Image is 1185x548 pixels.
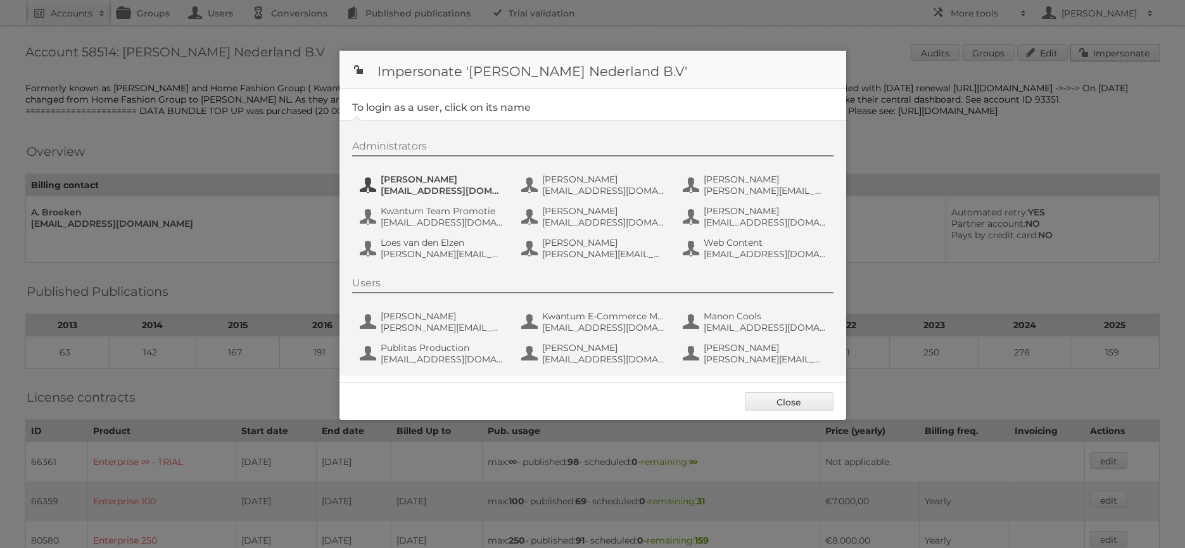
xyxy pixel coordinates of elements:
div: Administrators [352,140,833,156]
button: [PERSON_NAME] [EMAIL_ADDRESS][DOMAIN_NAME] [681,204,830,229]
span: [PERSON_NAME] [542,342,665,354]
h1: Impersonate '[PERSON_NAME] Nederland B.V' [339,51,846,89]
span: Kwantum E-Commerce Marketing [542,310,665,322]
button: Kwantum E-Commerce Marketing [EMAIL_ADDRESS][DOMAIN_NAME] [520,309,669,335]
button: [PERSON_NAME] [EMAIL_ADDRESS][DOMAIN_NAME] [358,172,507,198]
button: Loes van den Elzen [PERSON_NAME][EMAIL_ADDRESS][DOMAIN_NAME] [358,236,507,261]
button: [PERSON_NAME] [PERSON_NAME][EMAIL_ADDRESS][DOMAIN_NAME] [358,309,507,335]
span: [PERSON_NAME][EMAIL_ADDRESS][DOMAIN_NAME] [381,248,504,260]
span: Loes van den Elzen [381,237,504,248]
span: [PERSON_NAME][EMAIL_ADDRESS][DOMAIN_NAME] [704,185,827,196]
span: [EMAIL_ADDRESS][DOMAIN_NAME] [542,322,665,333]
button: [PERSON_NAME] [EMAIL_ADDRESS][DOMAIN_NAME] [520,204,669,229]
a: Close [745,392,833,411]
button: [PERSON_NAME] [PERSON_NAME][EMAIL_ADDRESS][DOMAIN_NAME] [520,236,669,261]
span: [EMAIL_ADDRESS][DOMAIN_NAME] [704,217,827,228]
button: Manon Cools [EMAIL_ADDRESS][DOMAIN_NAME] [681,309,830,335]
button: Publitas Production [EMAIL_ADDRESS][DOMAIN_NAME] [358,341,507,366]
span: Web Content [704,237,827,248]
span: [PERSON_NAME][EMAIL_ADDRESS][DOMAIN_NAME] [542,248,665,260]
button: Kwantum Team Promotie [EMAIL_ADDRESS][DOMAIN_NAME] [358,204,507,229]
span: Manon Cools [704,310,827,322]
legend: To login as a user, click on its name [352,101,531,113]
button: [PERSON_NAME] [PERSON_NAME][EMAIL_ADDRESS][DOMAIN_NAME] [681,341,830,366]
span: [EMAIL_ADDRESS][DOMAIN_NAME] [542,185,665,196]
span: [EMAIL_ADDRESS][DOMAIN_NAME] [381,217,504,228]
span: [PERSON_NAME][EMAIL_ADDRESS][DOMAIN_NAME] [704,354,827,365]
span: [PERSON_NAME] [704,174,827,185]
button: [PERSON_NAME] [EMAIL_ADDRESS][DOMAIN_NAME] [520,172,669,198]
span: [PERSON_NAME] [381,174,504,185]
span: [EMAIL_ADDRESS][DOMAIN_NAME] [704,248,827,260]
button: Web Content [EMAIL_ADDRESS][DOMAIN_NAME] [681,236,830,261]
span: Publitas Production [381,342,504,354]
span: [PERSON_NAME] [542,237,665,248]
span: [EMAIL_ADDRESS][DOMAIN_NAME] [381,354,504,365]
span: Kwantum Team Promotie [381,205,504,217]
button: [PERSON_NAME] [PERSON_NAME][EMAIL_ADDRESS][DOMAIN_NAME] [681,172,830,198]
span: [EMAIL_ADDRESS][DOMAIN_NAME] [704,322,827,333]
div: Users [352,277,833,293]
span: [PERSON_NAME] [704,205,827,217]
span: [EMAIL_ADDRESS][DOMAIN_NAME] [542,217,665,228]
span: [PERSON_NAME] [704,342,827,354]
span: [PERSON_NAME] [542,205,665,217]
span: [PERSON_NAME][EMAIL_ADDRESS][DOMAIN_NAME] [381,322,504,333]
span: [EMAIL_ADDRESS][DOMAIN_NAME] [542,354,665,365]
span: [EMAIL_ADDRESS][DOMAIN_NAME] [381,185,504,196]
span: [PERSON_NAME] [542,174,665,185]
button: [PERSON_NAME] [EMAIL_ADDRESS][DOMAIN_NAME] [520,341,669,366]
span: [PERSON_NAME] [381,310,504,322]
